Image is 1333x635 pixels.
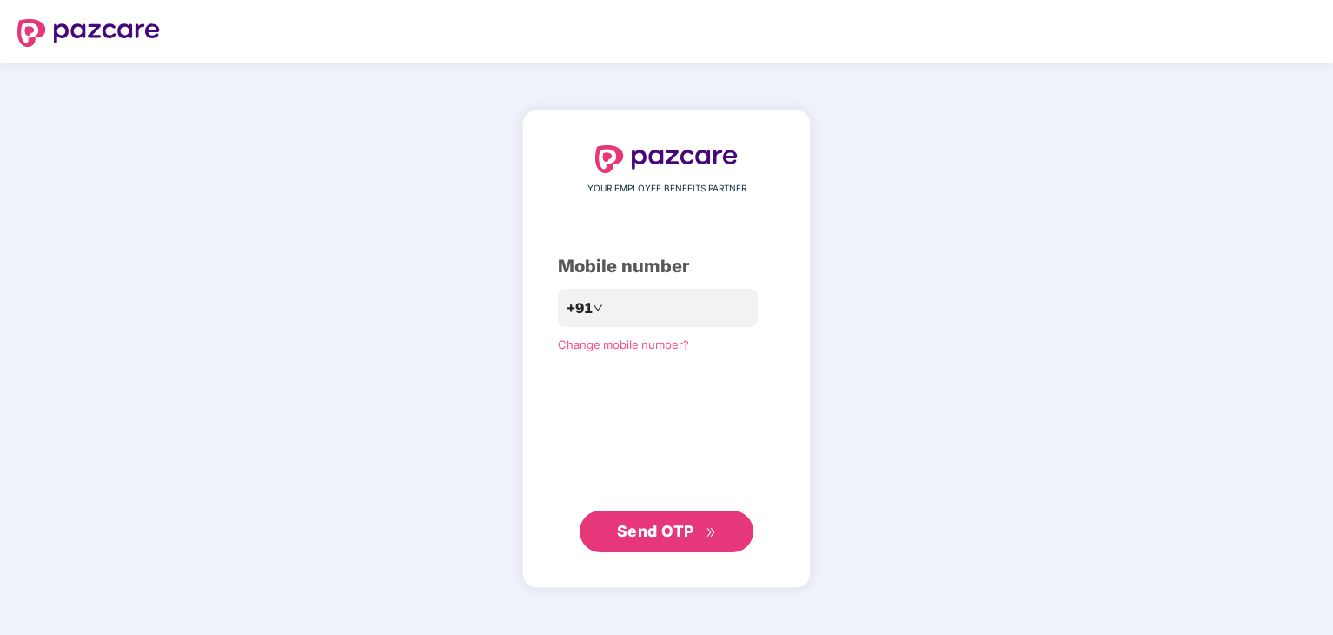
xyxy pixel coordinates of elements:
[617,522,694,540] span: Send OTP
[587,182,746,196] span: YOUR EMPLOYEE BENEFITS PARTNER
[706,527,717,538] span: double-right
[595,145,738,173] img: logo
[593,303,603,313] span: down
[558,338,689,351] a: Change mobile number?
[567,297,593,319] span: +91
[580,511,753,552] button: Send OTPdouble-right
[17,19,160,47] img: logo
[558,253,775,280] div: Mobile number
